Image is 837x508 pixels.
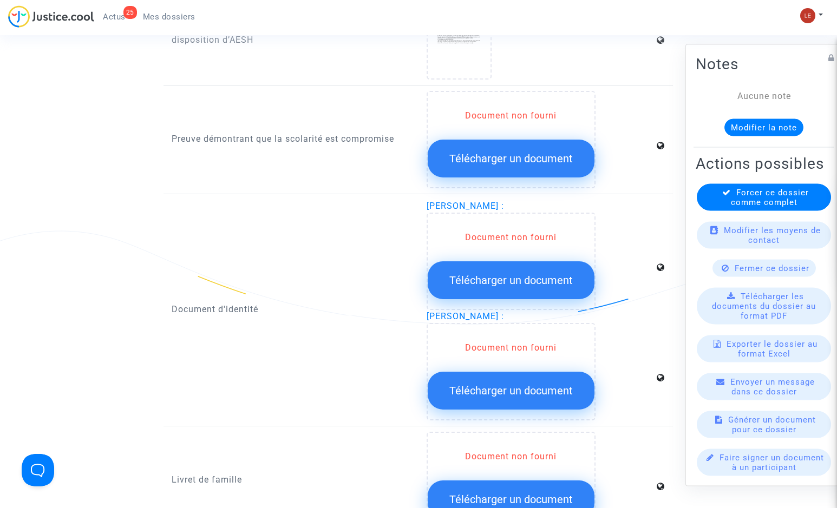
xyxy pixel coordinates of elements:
[731,187,809,207] span: Forcer ce dossier comme complet
[172,302,410,316] p: Document d'identité
[449,384,573,397] span: Télécharger un document
[428,372,594,410] button: Télécharger un document
[428,450,594,463] div: Document non fourni
[696,54,832,73] h2: Notes
[449,493,573,506] span: Télécharger un document
[22,454,54,486] iframe: Help Scout Beacon - Open
[696,154,832,173] h2: Actions possibles
[712,291,816,320] span: Télécharger les documents du dossier au format PDF
[724,225,821,245] span: Modifier les moyens de contact
[427,201,504,211] span: [PERSON_NAME] :
[428,261,594,299] button: Télécharger un document
[123,6,137,19] div: 25
[428,109,594,122] div: Document non fourni
[172,473,410,486] p: Livret de famille
[727,339,818,358] span: Exporter le dossier au format Excel
[143,12,195,22] span: Mes dossiers
[720,452,824,472] span: Faire signer un document à un participant
[735,263,809,273] span: Fermer ce dossier
[428,341,594,354] div: Document non fourni
[730,377,815,396] span: Envoyer un message dans ce dossier
[449,274,573,287] span: Télécharger un document
[428,140,594,177] button: Télécharger un document
[8,5,94,28] img: jc-logo.svg
[800,8,815,23] img: 7d989c7df380ac848c7da5f314e8ff03
[427,311,504,321] span: [PERSON_NAME] :
[94,9,134,25] a: 25Actus
[428,231,594,244] div: Document non fourni
[724,118,803,136] button: Modifier la note
[712,89,816,102] div: Aucune note
[103,12,126,22] span: Actus
[728,414,816,434] span: Générer un document pour ce dossier
[134,9,204,25] a: Mes dossiers
[172,132,410,146] p: Preuve démontrant que la scolarité est compromise
[449,152,573,165] span: Télécharger un document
